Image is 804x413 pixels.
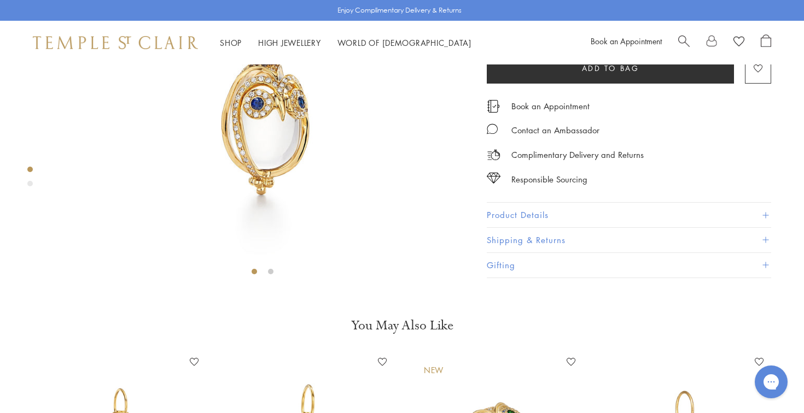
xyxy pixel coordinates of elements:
nav: Main navigation [220,36,471,50]
iframe: Gorgias live chat messenger [749,362,793,402]
div: Responsible Sourcing [511,173,587,186]
p: Enjoy Complimentary Delivery & Returns [337,5,462,16]
div: New [424,364,444,376]
a: Book an Appointment [511,101,590,113]
a: ShopShop [220,37,242,48]
a: Search [678,34,690,51]
a: Book an Appointment [591,36,662,46]
img: icon_delivery.svg [487,148,500,162]
a: View Wishlist [733,34,744,51]
button: Gifting [487,253,771,278]
img: icon_sourcing.svg [487,173,500,184]
img: MessageIcon-01_2.svg [487,123,498,134]
span: Add to bag [582,62,639,74]
button: Shipping & Returns [487,228,771,252]
img: Temple St. Clair [33,36,198,49]
a: World of [DEMOGRAPHIC_DATA]World of [DEMOGRAPHIC_DATA] [337,37,471,48]
p: Complimentary Delivery and Returns [511,148,644,162]
button: Add to bag [487,54,734,84]
h3: You May Also Like [44,317,760,334]
img: icon_appointment.svg [487,100,500,113]
a: High JewelleryHigh Jewellery [258,37,321,48]
button: Product Details [487,203,771,228]
a: Open Shopping Bag [761,34,771,51]
div: Product gallery navigation [27,164,33,195]
div: Contact an Ambassador [511,123,599,137]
